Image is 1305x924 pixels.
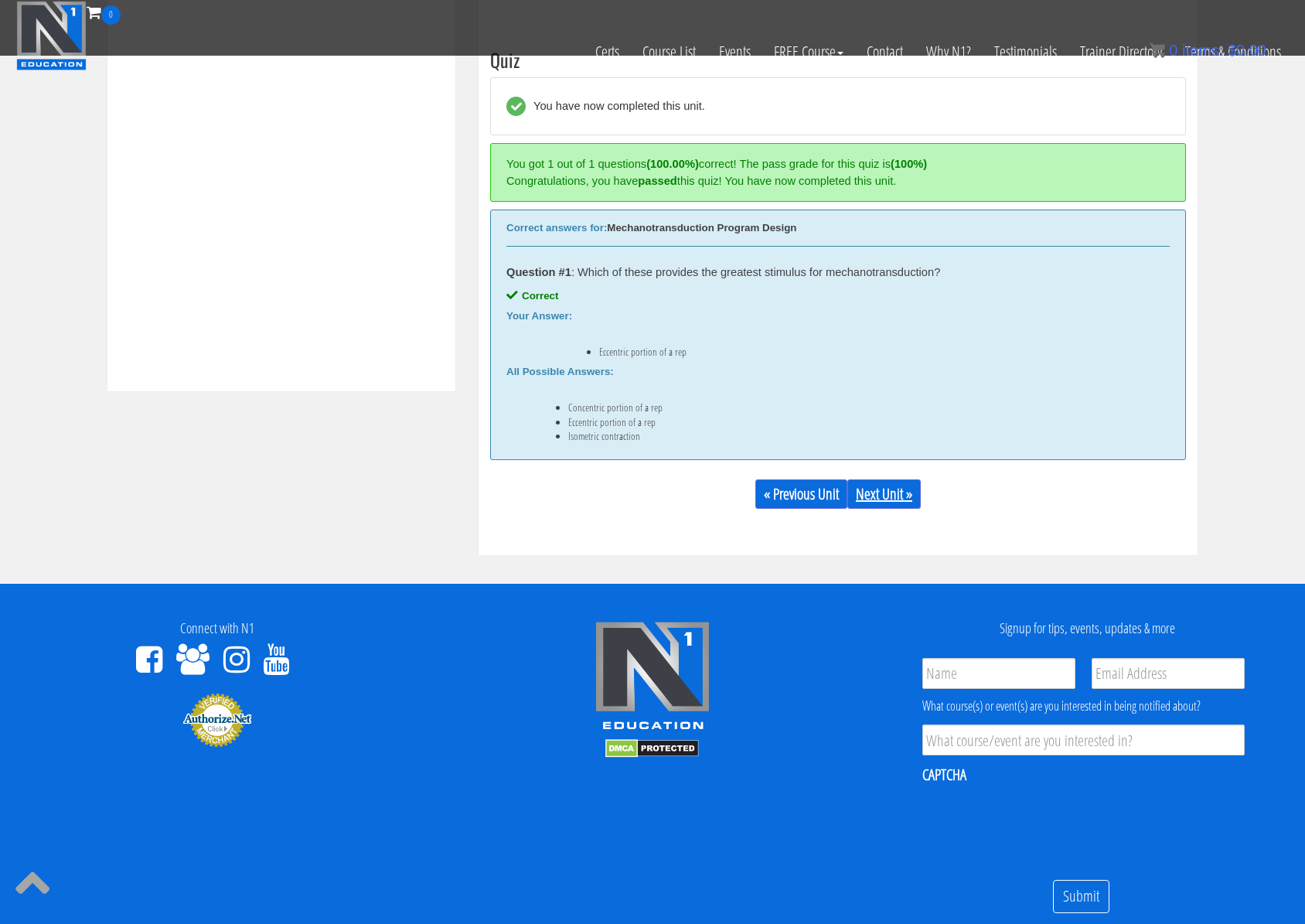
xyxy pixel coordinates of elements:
[568,416,1139,428] li: Eccentric portion of a rep
[568,401,1139,414] li: Concentric portion of a rep
[855,25,915,79] a: Contact
[506,155,1162,172] div: You got 1 out of 1 questions correct! The pass grade for this quiz is
[16,1,87,70] img: n1-education
[1228,42,1236,59] span: $
[506,266,571,278] strong: Question #1
[983,25,1068,79] a: Testimonials
[12,621,424,636] h4: Connect with N1
[707,25,762,79] a: Events
[506,222,1170,234] div: Mechanotransduction Program Design
[1228,42,1266,59] bdi: 0.00
[891,158,927,170] strong: (100%)
[1174,25,1293,79] a: Terms & Conditions
[922,765,966,785] label: CAPTCHA
[87,2,121,22] a: 0
[101,5,121,25] span: 0
[755,479,847,509] a: « Previous Unit
[605,739,699,758] img: DMCA.com Protection Status
[526,97,705,116] div: You have now completed this unit.
[506,266,1170,278] div: : Which of these provides the greatest stimulus for mechanotransduction?
[1053,880,1109,913] input: Submit
[922,658,1075,689] input: Name
[638,175,677,187] strong: passed
[1169,42,1177,59] span: 0
[646,158,699,170] strong: (100.00%)
[922,795,1157,855] iframe: reCAPTCHA
[568,430,1139,442] li: Isometric contraction
[1068,25,1174,79] a: Trainer Directory
[1150,43,1165,58] img: icon11.png
[599,346,1139,358] li: Eccentric portion of a rep
[506,290,1170,302] div: Correct
[595,621,710,735] img: n1-edu-logo
[506,310,572,322] b: Your Answer:
[506,172,1162,189] div: Congratulations, you have this quiz! You have now completed this unit.
[506,366,614,377] b: All Possible Answers:
[584,25,631,79] a: Certs
[881,621,1293,636] h4: Signup for tips, events, updates & more
[1182,42,1223,59] span: items:
[1092,658,1245,689] input: Email Address
[762,25,855,79] a: FREE Course
[922,697,1245,715] div: What course(s) or event(s) are you interested in being notified about?
[847,479,921,509] a: Next Unit »
[915,25,983,79] a: Why N1?
[182,692,252,748] img: Authorize.Net Merchant - Click to Verify
[922,725,1245,755] input: What course/event are you interested in?
[631,25,707,79] a: Course List
[506,222,607,234] b: Correct answers for:
[1150,42,1266,59] a: 0 items: $0.00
